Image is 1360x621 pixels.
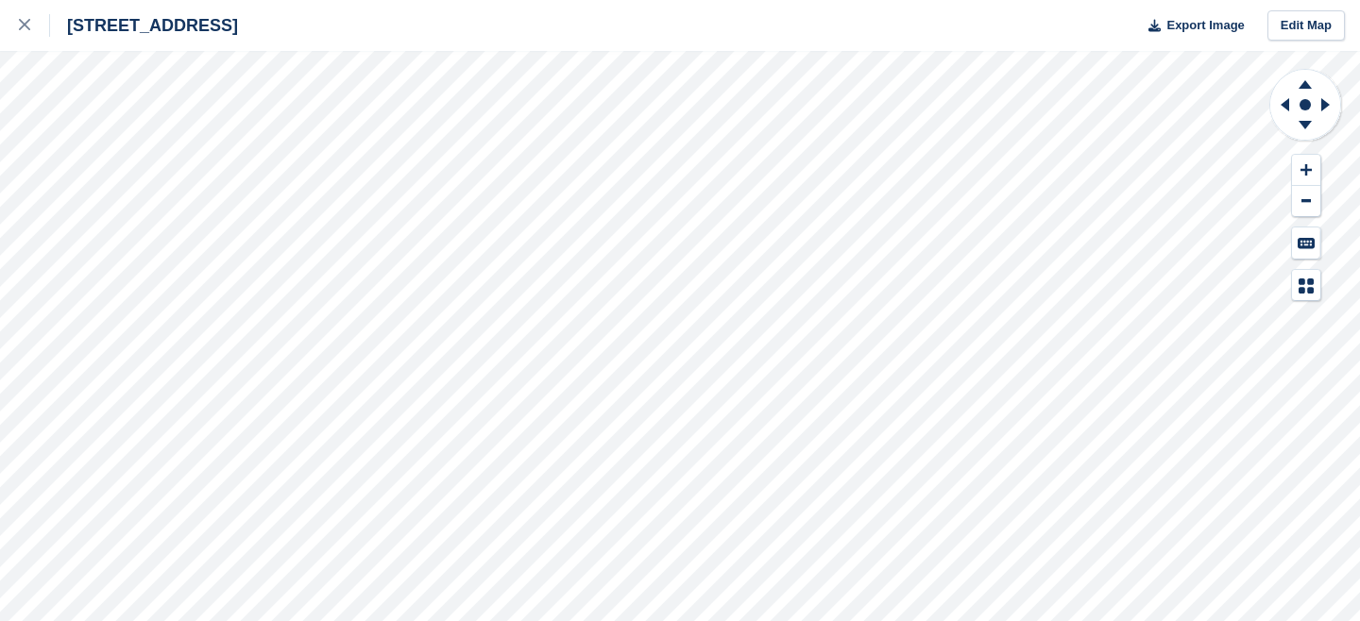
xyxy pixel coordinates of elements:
button: Zoom Out [1292,186,1320,217]
button: Export Image [1137,10,1245,42]
button: Zoom In [1292,155,1320,186]
button: Map Legend [1292,270,1320,301]
div: [STREET_ADDRESS] [50,14,238,37]
span: Export Image [1166,16,1244,35]
button: Keyboard Shortcuts [1292,227,1320,259]
a: Edit Map [1267,10,1345,42]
